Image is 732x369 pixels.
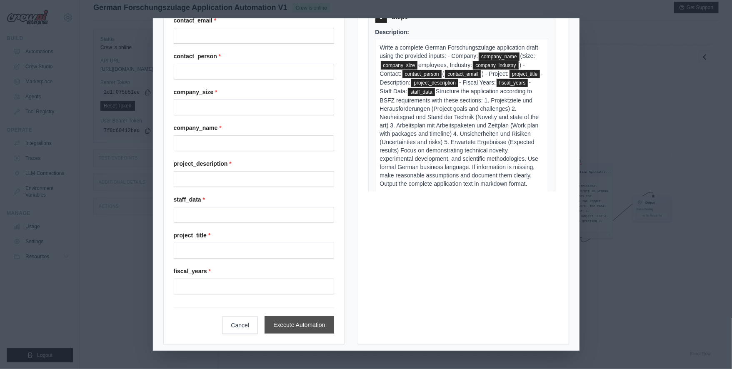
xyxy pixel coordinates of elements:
[265,316,334,334] button: Execute Automation
[380,88,539,187] span: Structure the application according to BSFZ requirements with these sections: 1. Projektziele und...
[174,124,334,132] label: company_name
[411,79,458,87] span: project_description
[381,61,418,70] span: company_size
[174,267,334,275] label: fiscal_years
[174,52,334,60] label: contact_person
[442,70,445,77] span: (
[402,70,442,78] span: contact_person
[408,88,435,96] span: staff_data
[174,88,334,96] label: company_size
[482,70,509,77] span: ) - Project:
[497,79,528,87] span: fiscal_years
[459,79,496,86] span: - Fiscal Years:
[690,329,732,369] iframe: Chat Widget
[520,52,535,59] span: (Size:
[690,329,732,369] div: Chat-Widget
[380,44,538,59] span: Write a complete German Forschungszulage application draft using the provided inputs: - Company:
[510,70,540,78] span: project_title
[418,62,472,68] span: employees, Industry:
[174,160,334,168] label: project_description
[174,231,334,239] label: project_title
[380,62,525,77] span: ) - Contact:
[473,61,518,70] span: company_industry
[479,52,519,61] span: company_name
[174,195,334,204] label: staff_data
[445,70,481,78] span: contact_email
[222,317,258,334] button: Cancel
